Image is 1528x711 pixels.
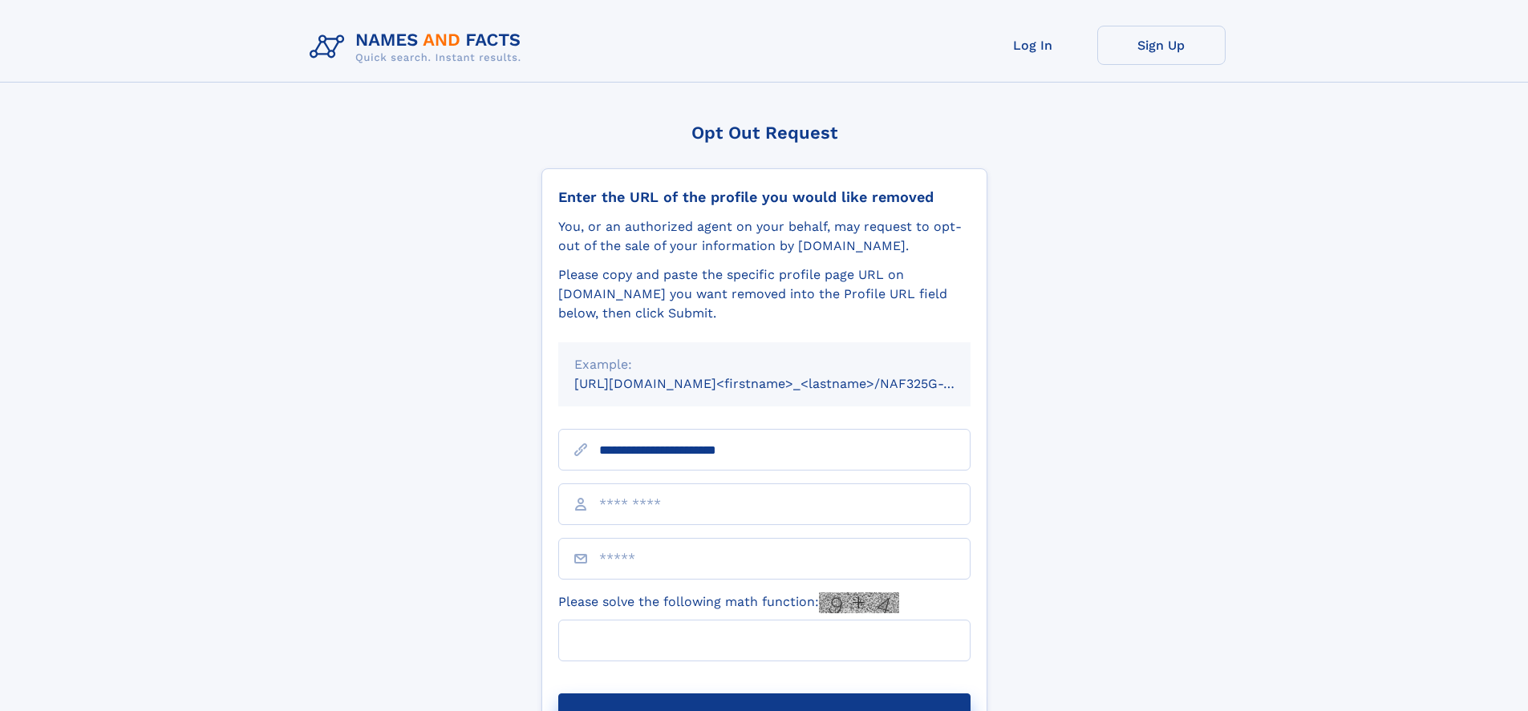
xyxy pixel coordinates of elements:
div: Example: [574,355,954,374]
a: Log In [969,26,1097,65]
label: Please solve the following math function: [558,592,899,613]
img: Logo Names and Facts [303,26,534,69]
div: Enter the URL of the profile you would like removed [558,188,971,206]
div: Opt Out Request [541,123,987,143]
div: You, or an authorized agent on your behalf, may request to opt-out of the sale of your informatio... [558,217,971,256]
small: [URL][DOMAIN_NAME]<firstname>_<lastname>/NAF325G-xxxxxxxx [574,376,1001,391]
a: Sign Up [1097,26,1226,65]
div: Please copy and paste the specific profile page URL on [DOMAIN_NAME] you want removed into the Pr... [558,265,971,323]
